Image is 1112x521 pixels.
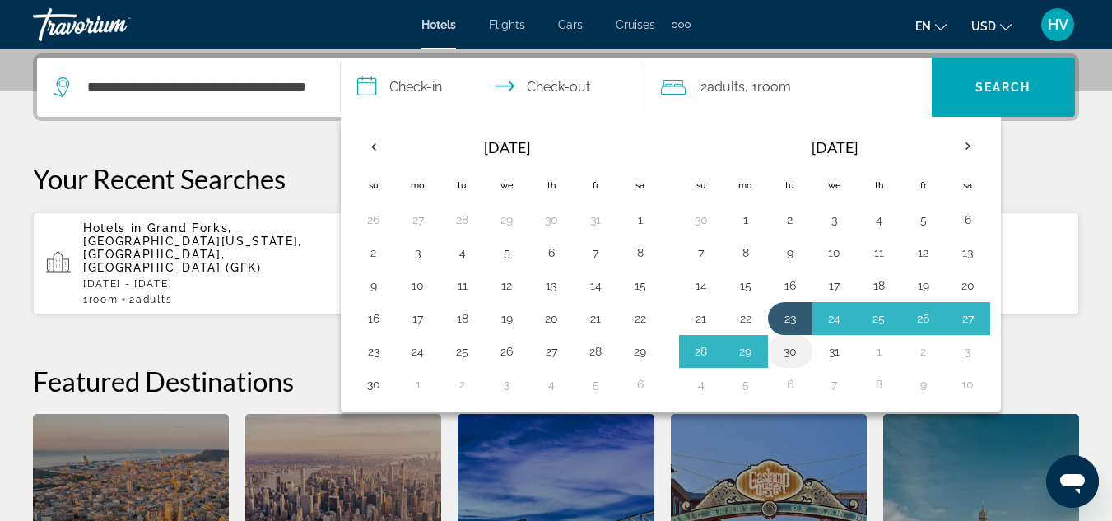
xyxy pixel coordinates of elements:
[777,307,803,330] button: Day 23
[688,208,714,231] button: Day 30
[821,274,848,297] button: Day 17
[821,307,848,330] button: Day 24
[955,274,981,297] button: Day 20
[733,208,759,231] button: Day 1
[33,162,1079,195] p: Your Recent Searches
[627,241,654,264] button: Day 8
[777,340,803,363] button: Day 30
[688,373,714,396] button: Day 4
[583,208,609,231] button: Day 31
[136,294,172,305] span: Adults
[361,241,387,264] button: Day 2
[361,373,387,396] button: Day 30
[558,18,583,31] a: Cars
[89,294,119,305] span: Room
[494,340,520,363] button: Day 26
[672,12,691,38] button: Extra navigation items
[946,128,990,165] button: Next month
[733,340,759,363] button: Day 29
[449,208,476,231] button: Day 28
[971,20,996,33] span: USD
[1048,16,1068,33] span: HV
[494,208,520,231] button: Day 29
[688,340,714,363] button: Day 28
[405,373,431,396] button: Day 1
[866,373,892,396] button: Day 8
[494,241,520,264] button: Day 5
[910,307,937,330] button: Day 26
[821,373,848,396] button: Day 7
[955,307,981,330] button: Day 27
[494,307,520,330] button: Day 19
[910,274,937,297] button: Day 19
[866,241,892,264] button: Day 11
[955,373,981,396] button: Day 10
[405,274,431,297] button: Day 10
[627,373,654,396] button: Day 6
[955,241,981,264] button: Day 13
[1046,455,1099,508] iframe: Button to launch messaging window
[733,241,759,264] button: Day 8
[538,274,565,297] button: Day 13
[733,373,759,396] button: Day 5
[688,274,714,297] button: Day 14
[910,340,937,363] button: Day 2
[33,212,370,315] button: Hotels in Grand Forks, [GEOGRAPHIC_DATA][US_STATE], [GEOGRAPHIC_DATA], [GEOGRAPHIC_DATA] (GFK)[DA...
[361,274,387,297] button: Day 9
[644,58,932,117] button: Travelers: 2 adults, 0 children
[449,307,476,330] button: Day 18
[733,274,759,297] button: Day 15
[405,307,431,330] button: Day 17
[538,373,565,396] button: Day 4
[616,18,655,31] a: Cruises
[910,208,937,231] button: Day 5
[932,58,1075,117] button: Search
[583,241,609,264] button: Day 7
[688,307,714,330] button: Day 21
[583,274,609,297] button: Day 14
[83,221,142,235] span: Hotels in
[405,208,431,231] button: Day 27
[955,208,981,231] button: Day 6
[449,373,476,396] button: Day 2
[83,278,357,290] p: [DATE] - [DATE]
[1036,7,1079,42] button: User Menu
[955,340,981,363] button: Day 3
[627,307,654,330] button: Day 22
[405,241,431,264] button: Day 3
[494,373,520,396] button: Day 3
[866,208,892,231] button: Day 4
[421,18,456,31] a: Hotels
[583,307,609,330] button: Day 21
[33,3,198,46] a: Travorium
[866,274,892,297] button: Day 18
[777,274,803,297] button: Day 16
[341,58,644,117] button: Check in and out dates
[627,208,654,231] button: Day 1
[733,307,759,330] button: Day 22
[627,340,654,363] button: Day 29
[777,373,803,396] button: Day 6
[361,340,387,363] button: Day 23
[866,307,892,330] button: Day 25
[449,274,476,297] button: Day 11
[489,18,525,31] a: Flights
[538,208,565,231] button: Day 30
[396,128,618,167] th: [DATE]
[821,340,848,363] button: Day 31
[538,307,565,330] button: Day 20
[707,79,745,95] span: Adults
[777,208,803,231] button: Day 2
[777,241,803,264] button: Day 9
[910,241,937,264] button: Day 12
[449,241,476,264] button: Day 4
[405,340,431,363] button: Day 24
[688,241,714,264] button: Day 7
[745,76,791,99] span: , 1
[821,208,848,231] button: Day 3
[915,14,947,38] button: Change language
[821,241,848,264] button: Day 10
[33,365,1079,398] h2: Featured Destinations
